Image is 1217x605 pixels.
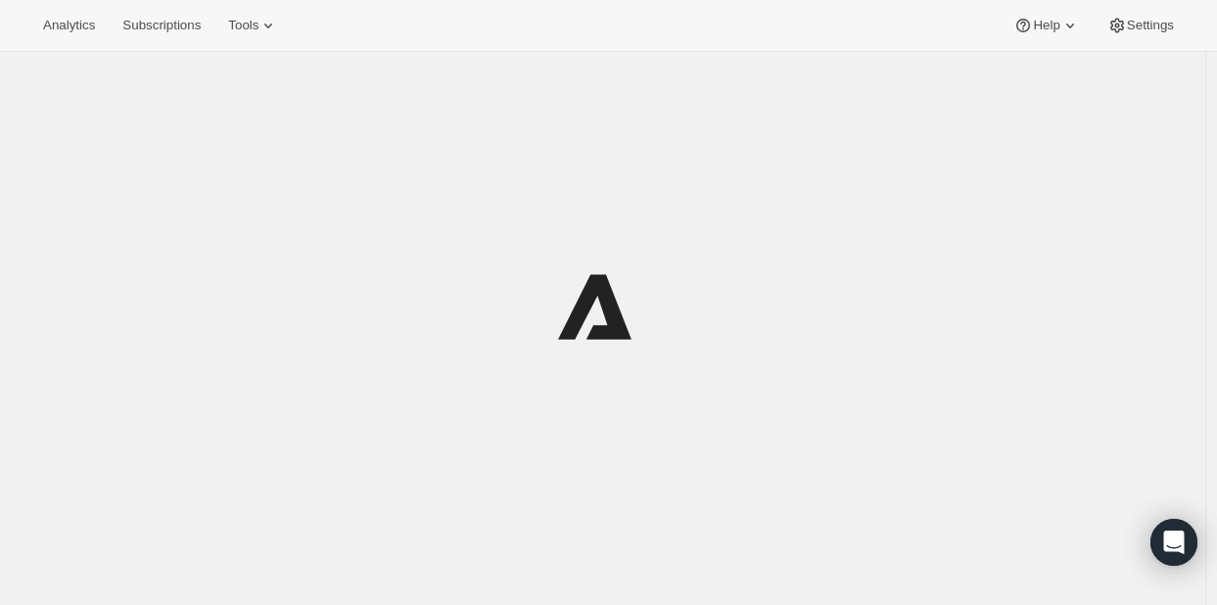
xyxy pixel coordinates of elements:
span: Help [1033,18,1059,33]
span: Analytics [43,18,95,33]
div: Open Intercom Messenger [1150,519,1197,566]
button: Tools [216,12,290,39]
span: Subscriptions [122,18,201,33]
span: Tools [228,18,258,33]
button: Help [1002,12,1091,39]
button: Analytics [31,12,107,39]
button: Subscriptions [111,12,212,39]
button: Settings [1096,12,1186,39]
span: Settings [1127,18,1174,33]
